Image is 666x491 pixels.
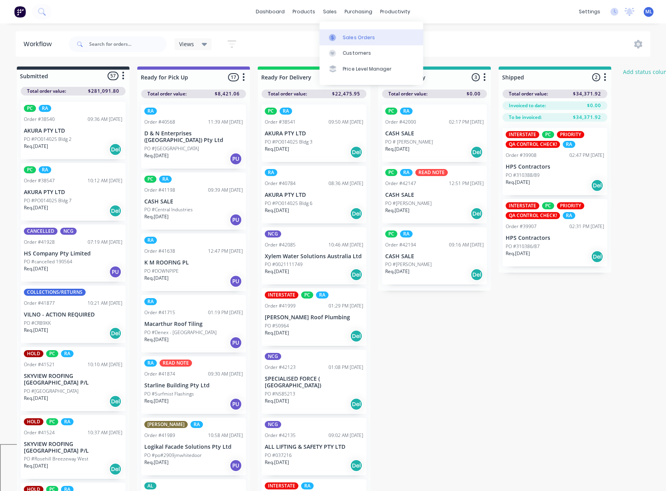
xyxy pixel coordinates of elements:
p: Req. [DATE] [265,268,289,275]
p: Req. [DATE] [265,459,289,466]
div: RAREAD NOTEOrder #4187409:30 AM [DATE]Starline Building Pty LtdPO #Surfmist FlashingsReq.[DATE]PU [141,356,246,414]
div: RA [280,108,292,115]
p: Req. [DATE] [144,397,169,405]
div: READ NOTE [415,169,448,176]
div: NCG [265,353,281,360]
div: Order #41715 [144,309,175,316]
div: 09:39 AM [DATE] [208,187,243,194]
span: $281,091.80 [88,88,119,95]
span: Total order value: [27,88,66,95]
div: INTERSTATEPCPRIORITYQA CONTROL CHECK!RAOrder #3990702:31 PM [DATE]HPS ContractorsPO #310386/87Req... [503,199,607,266]
div: Order #41874 [144,370,175,378]
div: 09:50 AM [DATE] [329,119,363,126]
div: RA [144,108,157,115]
span: $8,421.06 [215,90,240,97]
input: Search for orders... [89,36,167,52]
p: CASH SALE [385,253,484,260]
div: Order #41524 [24,429,55,436]
a: Customers [320,45,423,61]
p: Req. [DATE] [265,397,289,405]
a: Price Level Manager [320,61,423,77]
p: PO #NS85213 [265,390,295,397]
div: Del [470,207,483,220]
div: 11:39 AM [DATE] [208,119,243,126]
span: Total order value: [388,90,427,97]
p: Logikal Facade Solutions Pty Ltd [144,444,243,450]
div: READ NOTE [160,360,192,367]
div: products [289,6,319,18]
div: PC [24,166,36,173]
p: Req. [DATE] [24,265,48,272]
div: RA [144,237,157,244]
span: Total order value: [268,90,307,97]
span: Total order value: [509,90,548,97]
div: PRIORITY [557,131,584,138]
div: RA [316,291,329,299]
div: Customers [343,50,371,57]
div: productivity [376,6,414,18]
p: CASH SALE [385,192,484,198]
div: [PERSON_NAME] [144,421,188,428]
div: RAOrder #4163812:47 PM [DATE]K M ROOFING PLPO #DOWNPIPEReq.[DATE]PU [141,234,246,291]
div: AL [144,482,156,489]
div: PU [230,153,242,165]
div: RA [144,360,157,367]
div: Order #38547 [24,177,55,184]
div: PC [24,105,36,112]
div: Order #42085 [265,241,296,248]
div: 09:16 AM [DATE] [449,241,484,248]
div: RA [39,105,51,112]
div: INTERSTATE [265,482,298,489]
div: [PERSON_NAME]RAOrder #4198910:58 AM [DATE]Logikal Facade Solutions Pty LtdPO #po#2909jmwhitedoorR... [141,418,246,475]
div: RA [61,418,74,425]
div: Order #41638 [144,248,175,255]
div: RA [190,421,203,428]
p: CASH SALE [144,198,243,205]
div: NCGOrder #4208510:46 AM [DATE]Xylem Water Solutions Australia LtdPO #0021111749Req.[DATE]Del [262,227,366,285]
div: PC [301,291,313,299]
p: PO #DOWNPIPE [144,268,179,275]
div: 01:29 PM [DATE] [329,302,363,309]
p: PO #PO014025 Bldg 3 [265,138,312,146]
div: 10:21 AM [DATE] [88,300,122,307]
div: Price Level Manager [343,65,392,72]
div: HOLDPCRAOrder #4152410:37 AM [DATE]SKYVIEW ROOFING [GEOGRAPHIC_DATA] P/LPO #Rosehill Breezeway We... [21,415,126,479]
div: PU [230,275,242,288]
p: HPS Contractors [506,235,604,241]
div: RA [301,482,314,489]
div: INTERSTATEPCPRIORITYQA CONTROL CHECK!RAOrder #3990802:47 PM [DATE]HPS ContractorsPO #310388/89Req... [503,128,607,195]
p: PO #PO014025 Bldg 7 [24,197,72,204]
div: Order #42123 [265,364,296,371]
p: PO #PO014025 Bldg 2 [24,136,72,143]
div: Order #42147 [385,180,416,187]
div: Del [350,207,363,220]
div: 10:37 AM [DATE] [88,429,122,436]
p: Macarthur Roof Tiling [144,321,243,327]
div: INTERSTATE [265,291,298,299]
div: PC [46,350,58,357]
div: Del [109,205,122,217]
p: PO #Denex - [GEOGRAPHIC_DATA] [144,329,217,336]
div: 01:19 PM [DATE] [208,309,243,316]
div: Order #40568 [144,119,175,126]
div: RA [265,169,277,176]
span: $22,475.95 [332,90,360,97]
p: Req. [DATE] [144,152,169,159]
div: PCRAOrder #3854009:36 AM [DATE]AKURA PTY LTDPO #PO014025 Bldg 2Req.[DATE]Del [21,102,126,159]
div: Del [350,459,363,472]
p: D & N Enterprises ([GEOGRAPHIC_DATA]) Pty Ltd [144,130,243,144]
p: PO #Central Industries [144,206,193,213]
div: settings [575,6,604,18]
div: CANCELLED [24,228,57,235]
div: Sales Orders [343,34,375,41]
div: Order #38540 [24,116,55,123]
p: HPS Contractors [506,164,604,170]
p: PO # [PERSON_NAME] [385,138,433,146]
div: RA [400,169,413,176]
p: Req. [DATE] [144,213,169,220]
div: 10:58 AM [DATE] [208,432,243,439]
div: COLLECTIONS/RETURNS [24,289,86,296]
p: VILNO - ACTION REQUIRED [24,311,122,318]
div: 09:30 AM [DATE] [208,370,243,378]
p: PO #[GEOGRAPHIC_DATA] [24,388,79,395]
